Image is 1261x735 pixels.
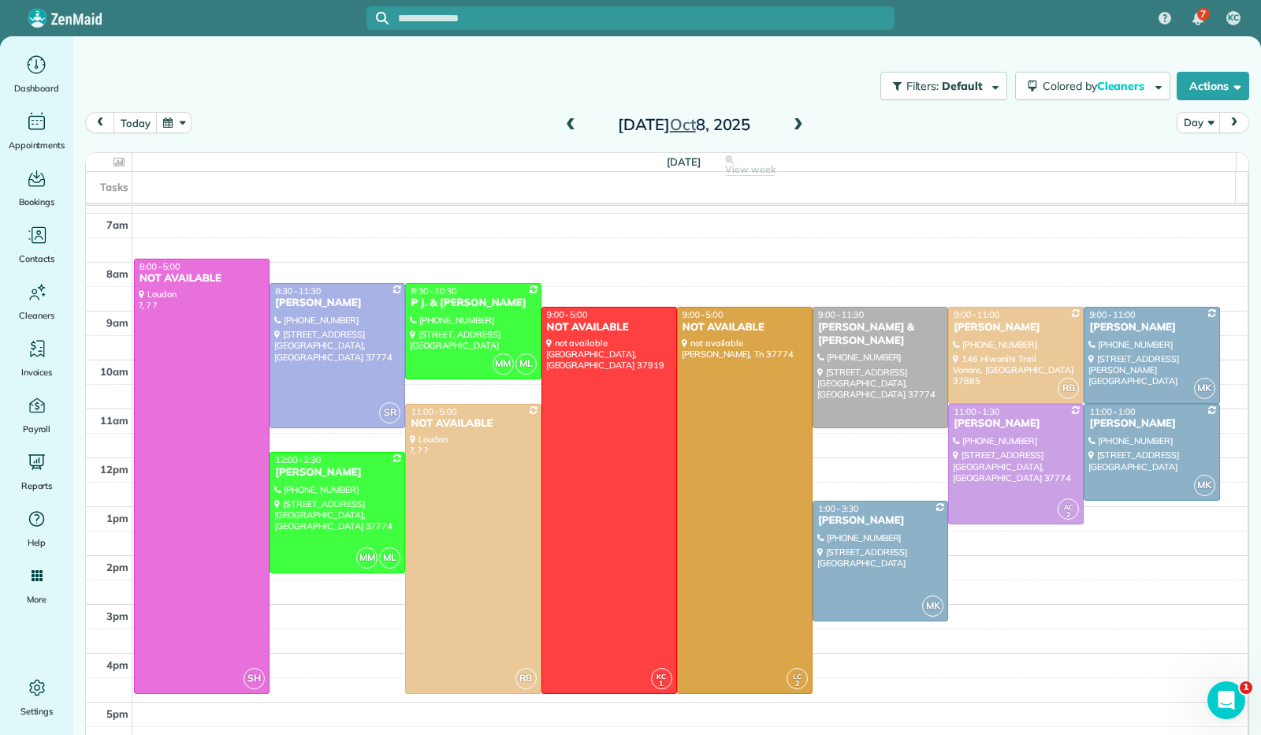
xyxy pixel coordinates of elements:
[1194,475,1215,496] span: MK
[6,506,67,550] a: Help
[818,309,864,320] span: 9:00 - 11:30
[1097,79,1148,93] span: Cleaners
[6,279,67,323] a: Cleaners
[586,116,783,133] h2: [DATE] 8, 2025
[411,285,456,297] span: 8:30 - 10:30
[1181,2,1215,36] div: 7 unread notifications
[1207,681,1245,719] iframe: Intercom live chat
[106,267,128,280] span: 8am
[547,309,588,320] span: 9:00 - 5:00
[106,561,128,573] span: 2pm
[275,454,321,465] span: 12:00 - 2:30
[683,309,723,320] span: 9:00 - 5:00
[379,547,400,569] span: ML
[1058,508,1078,523] small: 2
[787,677,807,692] small: 2
[1194,378,1215,399] span: MK
[657,672,666,681] span: KC
[652,677,671,692] small: 1
[6,336,67,380] a: Invoices
[6,52,67,96] a: Dashboard
[880,72,1007,100] button: Filters: Default
[100,181,128,193] span: Tasks
[1088,321,1215,334] div: [PERSON_NAME]
[275,285,321,297] span: 8:30 - 11:30
[817,514,943,528] div: [PERSON_NAME]
[954,406,999,417] span: 11:00 - 1:30
[817,321,943,348] div: [PERSON_NAME] & [PERSON_NAME]
[411,406,456,417] span: 11:00 - 5:00
[906,79,939,93] span: Filters:
[818,503,859,514] span: 1:00 - 3:30
[922,595,943,617] span: MK
[1177,72,1249,100] button: Actions
[244,668,265,689] span: SH
[14,80,59,96] span: Dashboard
[274,466,400,479] div: [PERSON_NAME]
[274,297,400,310] div: [PERSON_NAME]
[493,353,514,375] span: MM
[6,222,67,267] a: Contacts
[20,703,54,719] span: Settings
[27,591,46,607] span: More
[106,659,128,671] span: 4pm
[1200,8,1206,21] span: 7
[872,72,1007,100] a: Filters: Default
[1088,417,1215,431] div: [PERSON_NAME]
[1043,79,1150,93] span: Colored by
[953,417,1079,431] div: [PERSON_NAME]
[6,109,67,153] a: Appointments
[670,114,696,134] span: Oct
[113,112,157,133] button: today
[410,417,536,431] div: NOT AVAILABLE
[1089,309,1135,320] span: 9:00 - 11:00
[21,364,53,380] span: Invoices
[366,12,389,24] button: Focus search
[100,414,128,427] span: 11am
[23,421,51,437] span: Payroll
[100,463,128,476] span: 12pm
[1058,378,1079,399] span: RB
[725,163,776,176] span: View week
[19,251,54,267] span: Contacts
[1240,681,1252,694] span: 1
[19,308,54,323] span: Cleaners
[682,321,808,334] div: NOT AVAILABLE
[1228,12,1239,24] span: KC
[376,12,389,24] svg: Focus search
[6,393,67,437] a: Payroll
[667,155,701,168] span: [DATE]
[942,79,984,93] span: Default
[793,672,802,681] span: LC
[1219,112,1249,133] button: next
[356,547,378,569] span: MM
[85,112,115,133] button: prev
[106,218,128,231] span: 7am
[546,321,672,334] div: NOT AVAILABLE
[1177,112,1220,133] button: Day
[410,297,536,310] div: P J. & [PERSON_NAME]
[139,272,265,285] div: NOT AVAILABLE
[100,365,128,378] span: 10am
[106,610,128,622] span: 3pm
[379,402,400,423] span: SR
[6,675,67,719] a: Settings
[21,478,53,494] span: Reports
[1089,406,1135,417] span: 11:00 - 1:00
[28,535,46,550] span: Help
[19,194,55,210] span: Bookings
[1064,502,1073,511] span: AC
[106,512,128,524] span: 1pm
[6,450,67,494] a: Reports
[515,668,537,689] span: RB
[515,353,537,375] span: ML
[106,707,128,720] span: 5pm
[1015,72,1170,100] button: Colored byCleaners
[106,316,128,329] span: 9am
[954,309,999,320] span: 9:00 - 11:00
[9,137,65,153] span: Appointments
[139,261,180,272] span: 8:00 - 5:00
[6,166,67,210] a: Bookings
[953,321,1079,334] div: [PERSON_NAME]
